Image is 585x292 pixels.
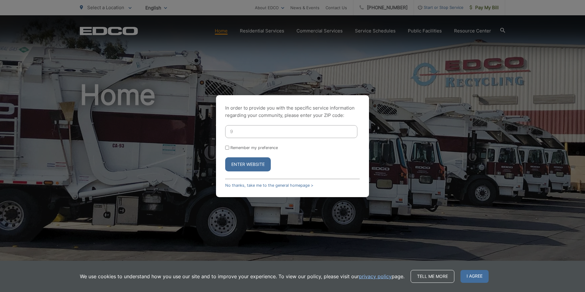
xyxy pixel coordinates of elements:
a: privacy policy [359,273,392,280]
p: In order to provide you with the specific service information regarding your community, please en... [225,104,360,119]
input: Enter ZIP Code [225,125,357,138]
button: Enter Website [225,157,271,171]
a: Tell me more [411,270,454,283]
p: We use cookies to understand how you use our site and to improve your experience. To view our pol... [80,273,404,280]
a: No thanks, take me to the general homepage > [225,183,313,188]
label: Remember my preference [230,145,278,150]
span: I agree [460,270,489,283]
